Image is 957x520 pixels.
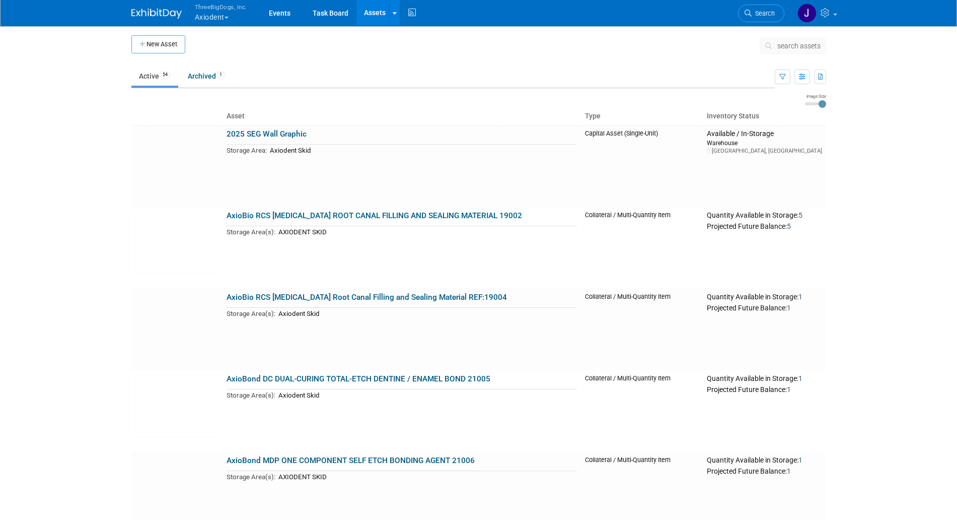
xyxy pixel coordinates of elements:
[707,220,822,231] div: Projected Future Balance:
[798,211,802,219] span: 5
[227,310,275,317] span: Storage Area(s):
[707,302,822,313] div: Projected Future Balance:
[777,42,821,50] span: search assets
[581,125,703,207] td: Capital Asset (Single-Unit)
[707,139,822,147] div: Warehouse
[760,38,826,54] button: search assets
[738,5,784,22] a: Search
[752,10,775,17] span: Search
[131,67,178,86] a: Active54
[707,456,822,465] div: Quantity Available in Storage:
[223,108,581,125] th: Asset
[707,293,822,302] div: Quantity Available in Storage:
[227,228,275,236] span: Storage Area(s):
[160,71,171,79] span: 54
[227,392,275,399] span: Storage Area(s):
[707,383,822,395] div: Projected Future Balance:
[216,71,225,79] span: 1
[227,456,475,465] a: AxioBond MDP ONE COMPONENT SELF ETCH BONDING AGENT 21006
[707,211,822,220] div: Quantity Available in Storage:
[275,389,577,401] td: Axiodent Skid
[275,226,577,238] td: AXIODENT SKID
[797,4,817,23] img: Justin Newborn
[275,308,577,319] td: Axiodent Skid
[581,207,703,289] td: Collateral / Multi-Quantity Item
[131,9,182,19] img: ExhibitDay
[131,35,185,53] button: New Asset
[798,293,802,301] span: 1
[581,108,703,125] th: Type
[275,471,577,483] td: AXIODENT SKID
[227,473,275,481] span: Storage Area(s):
[581,370,703,452] td: Collateral / Multi-Quantity Item
[787,385,791,394] span: 1
[787,304,791,312] span: 1
[581,289,703,370] td: Collateral / Multi-Quantity Item
[787,222,791,230] span: 5
[787,467,791,475] span: 1
[798,456,802,464] span: 1
[267,145,577,156] td: Axiodent Skid
[227,211,522,220] a: AxioBio RCS [MEDICAL_DATA] ROOT CANAL FILLING AND SEALING MATERIAL 19002
[227,293,507,302] a: AxioBio RCS [MEDICAL_DATA] Root Canal Filling and Sealing Material REF:19004
[227,129,307,139] a: 2025 SEG Wall Graphic
[180,67,233,86] a: Archived1
[707,465,822,476] div: Projected Future Balance:
[707,147,822,155] div: [GEOGRAPHIC_DATA], [GEOGRAPHIC_DATA]
[707,129,822,139] div: Available / In-Storage
[195,2,247,12] span: ThreeBigDogs, Inc.
[707,374,822,383] div: Quantity Available in Storage:
[227,374,490,383] a: AxioBond DC DUAL-CURING TOTAL-ETCH DENTINE / ENAMEL BOND 21005
[227,147,267,154] span: Storage Area:
[805,93,826,99] div: Image Size
[798,374,802,382] span: 1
